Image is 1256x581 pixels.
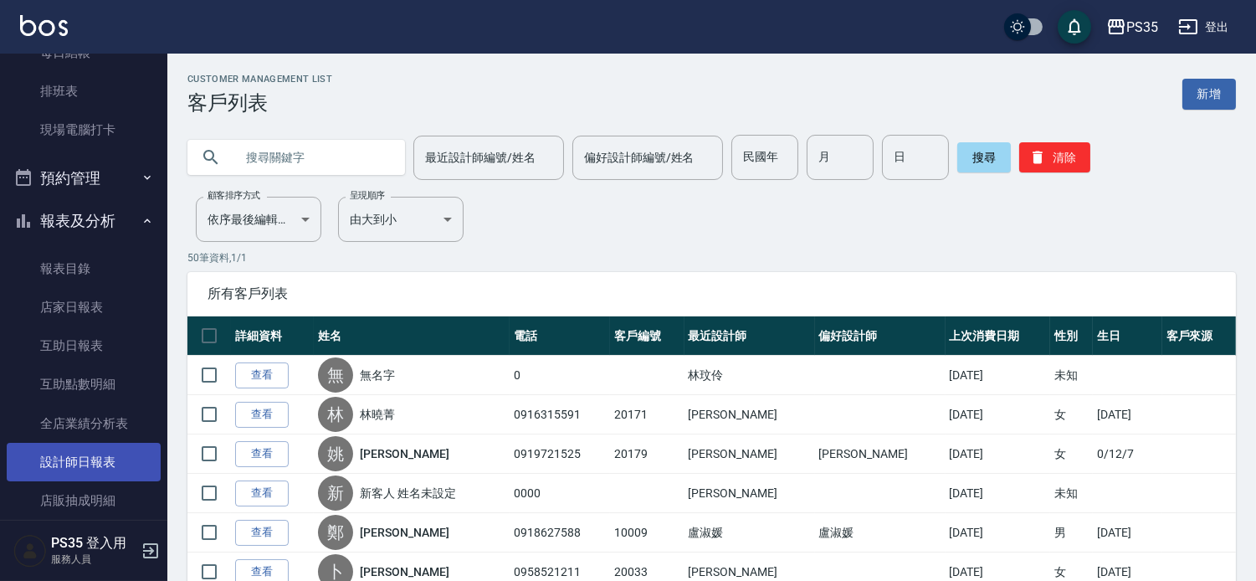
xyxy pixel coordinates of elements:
[510,474,610,513] td: 0000
[1100,10,1165,44] button: PS35
[7,365,161,404] a: 互助點數明細
[1050,356,1093,395] td: 未知
[20,15,68,36] img: Logo
[510,356,610,395] td: 0
[318,397,353,432] div: 林
[318,515,353,550] div: 鄭
[235,520,289,546] a: 查看
[51,552,136,567] p: 服務人員
[510,434,610,474] td: 0919721525
[946,474,1051,513] td: [DATE]
[187,74,332,85] h2: Customer Management List
[360,406,395,423] a: 林曉菁
[7,249,161,288] a: 報表目錄
[684,356,815,395] td: 林玟伶
[684,474,815,513] td: [PERSON_NAME]
[1050,316,1093,356] th: 性別
[13,534,47,568] img: Person
[1093,395,1162,434] td: [DATE]
[7,443,161,481] a: 設計師日報表
[684,395,815,434] td: [PERSON_NAME]
[318,357,353,393] div: 無
[815,434,946,474] td: [PERSON_NAME]
[235,402,289,428] a: 查看
[1093,434,1162,474] td: 0/12/7
[1050,434,1093,474] td: 女
[1050,395,1093,434] td: 女
[610,513,684,553] td: 10009
[7,288,161,326] a: 店家日報表
[7,199,161,243] button: 報表及分析
[187,91,332,115] h3: 客戶列表
[510,513,610,553] td: 0918627588
[684,434,815,474] td: [PERSON_NAME]
[946,316,1051,356] th: 上次消費日期
[815,316,946,356] th: 偏好設計師
[196,197,321,242] div: 依序最後編輯時間
[1050,513,1093,553] td: 男
[7,157,161,200] button: 預約管理
[187,250,1236,265] p: 50 筆資料, 1 / 1
[610,316,684,356] th: 客戶編號
[360,563,449,580] a: [PERSON_NAME]
[51,535,136,552] h5: PS35 登入用
[946,395,1051,434] td: [DATE]
[235,362,289,388] a: 查看
[234,135,392,180] input: 搜尋關鍵字
[360,445,449,462] a: [PERSON_NAME]
[208,285,1216,302] span: 所有客戶列表
[360,524,449,541] a: [PERSON_NAME]
[1182,79,1236,110] a: 新增
[1162,316,1236,356] th: 客戶來源
[510,316,610,356] th: 電話
[7,111,161,149] a: 現場電腦打卡
[1093,316,1162,356] th: 生日
[235,441,289,467] a: 查看
[7,326,161,365] a: 互助日報表
[1093,513,1162,553] td: [DATE]
[946,434,1051,474] td: [DATE]
[1126,17,1158,38] div: PS35
[7,404,161,443] a: 全店業績分析表
[510,395,610,434] td: 0916315591
[318,436,353,471] div: 姚
[7,72,161,111] a: 排班表
[946,356,1051,395] td: [DATE]
[360,367,395,383] a: 無名字
[318,476,353,511] div: 新
[610,434,684,474] td: 20179
[235,481,289,506] a: 查看
[684,513,815,553] td: 盧淑媛
[338,197,464,242] div: 由大到小
[7,481,161,520] a: 店販抽成明細
[946,513,1051,553] td: [DATE]
[1171,12,1236,43] button: 登出
[684,316,815,356] th: 最近設計師
[360,485,456,501] a: 新客人 姓名未設定
[231,316,314,356] th: 詳細資料
[610,395,684,434] td: 20171
[350,189,385,202] label: 呈現順序
[208,189,260,202] label: 顧客排序方式
[1019,142,1090,172] button: 清除
[1050,474,1093,513] td: 未知
[957,142,1011,172] button: 搜尋
[1058,10,1091,44] button: save
[815,513,946,553] td: 盧淑媛
[314,316,510,356] th: 姓名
